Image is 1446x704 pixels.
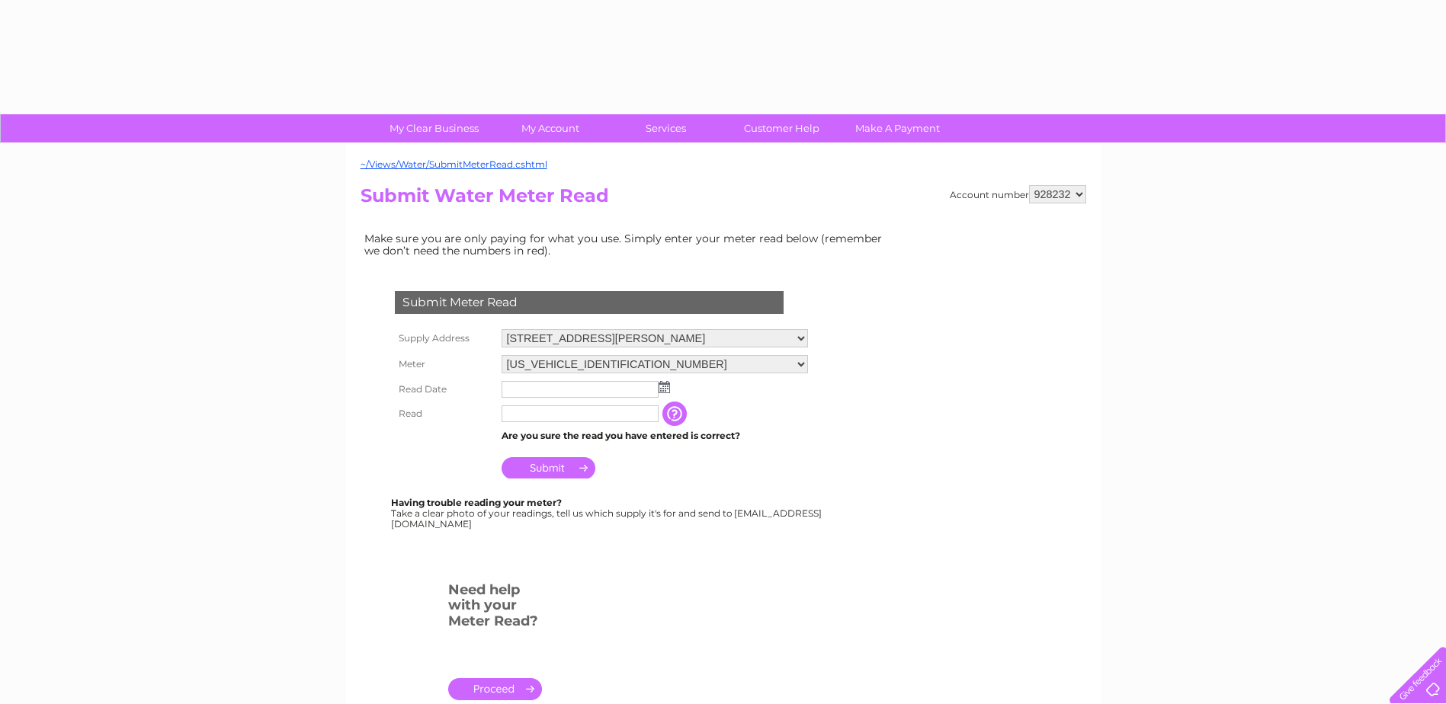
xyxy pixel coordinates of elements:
a: My Account [487,114,613,142]
div: Account number [950,185,1086,203]
a: . [448,678,542,700]
h3: Need help with your Meter Read? [448,579,542,637]
a: Services [603,114,729,142]
b: Having trouble reading your meter? [391,497,562,508]
a: My Clear Business [371,114,497,142]
td: Are you sure the read you have entered is correct? [498,426,812,446]
a: ~/Views/Water/SubmitMeterRead.cshtml [361,158,547,170]
th: Read Date [391,377,498,402]
a: Customer Help [719,114,845,142]
td: Make sure you are only paying for what you use. Simply enter your meter read below (remember we d... [361,229,894,261]
th: Meter [391,351,498,377]
th: Read [391,402,498,426]
h2: Submit Water Meter Read [361,185,1086,214]
th: Supply Address [391,325,498,351]
input: Information [662,402,690,426]
input: Submit [502,457,595,478]
div: Take a clear photo of your readings, tell us which supply it's for and send to [EMAIL_ADDRESS][DO... [391,498,824,529]
a: Make A Payment [835,114,960,142]
div: Submit Meter Read [395,291,784,314]
img: ... [659,381,670,393]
